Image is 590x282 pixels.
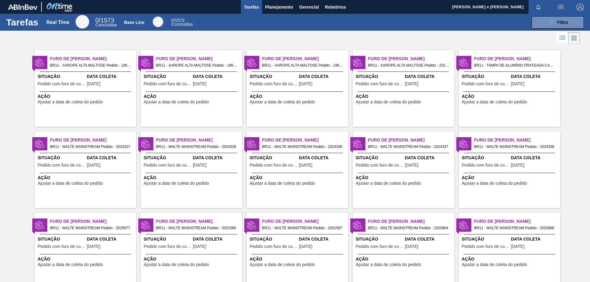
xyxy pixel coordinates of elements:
[38,155,85,161] span: Situação
[368,225,449,231] span: BR11 - MALTE MAINSTREAM Pedido - 2020864
[76,15,89,29] div: Real Time
[156,62,237,69] span: BR11 - XAROPE ALTA MALTOSE Pedido - 1960791
[356,262,421,267] span: Ajustar a data de coleta do pedido
[405,155,453,161] span: Data Coleta
[144,181,209,186] span: Ajustar a data de coleta do pedido
[356,175,453,181] span: Ação
[156,225,237,231] span: BR11 - MALTE MAINSTREAM Pedido - 2031586
[462,82,509,86] span: Pedido com furo de coleta
[247,139,256,149] img: status
[38,175,135,181] span: Ação
[299,244,313,249] span: 21/09/2025
[474,137,560,143] span: Furo de Coleta
[462,181,527,186] span: Ajustar a data de coleta do pedido
[50,218,136,225] span: Furo de Coleta
[474,218,560,225] span: Furo de Coleta
[262,137,348,143] span: Furo de Coleta
[462,100,527,104] span: Ajustar a data de coleta do pedido
[250,175,347,181] span: Ação
[250,262,315,267] span: Ajustar a data de coleta do pedido
[87,244,100,249] span: 15/09/2025
[356,155,403,161] span: Situação
[353,139,362,149] img: status
[244,3,259,11] span: Tarefas
[156,137,242,143] span: Furo de Coleta
[462,93,559,100] span: Ação
[156,143,237,150] span: BR11 - MALTE MAINSTREAM Pedido - 2024328
[46,20,69,25] div: Real Time
[474,56,560,62] span: Furo de Coleta
[144,155,191,161] span: Situação
[265,3,293,11] span: Planejamento
[511,244,525,249] span: 19/09/2025
[193,163,206,168] span: 12/09/2025
[368,62,449,69] span: BR11 - XAROPE ALTA MALTOSE Pedido - 2026359
[462,262,527,267] span: Ajustar a data de coleta do pedido
[262,225,343,231] span: BR11 - MALTE MAINSTREAM Pedido - 2031587
[459,58,468,67] img: status
[299,236,347,242] span: Data Coleta
[171,18,174,23] span: 0
[87,82,100,86] span: 01/06/2025
[50,225,131,231] span: BR11 - MALTE MAINSTREAM Pedido - 2029077
[368,143,449,150] span: BR11 - MALTE MAINSTREAM Pedido - 2024337
[356,163,403,168] span: Pedido com furo de coleta
[250,163,297,168] span: Pedido com furo de coleta
[299,163,313,168] span: 14/09/2025
[50,137,136,143] span: Furo de Coleta
[557,32,568,44] div: Visão em Lista
[144,236,191,242] span: Situação
[462,73,509,80] span: Situação
[124,20,144,25] div: Base Line
[250,181,315,186] span: Ajustar a data de coleta do pedido
[144,93,241,100] span: Ação
[474,143,555,150] span: BR11 - MALTE MAINSTREAM Pedido - 2024338
[38,73,85,80] span: Situação
[325,3,346,11] span: Relatórios
[193,73,241,80] span: Data Coleta
[353,58,362,67] img: status
[462,244,509,249] span: Pedido com furo de coleta
[557,3,564,11] img: userActions
[459,139,468,149] img: status
[356,236,403,242] span: Situação
[250,73,297,80] span: Situação
[262,143,343,150] span: BR11 - MALTE MAINSTREAM Pedido - 2024336
[459,221,468,230] img: status
[511,163,525,168] span: 14/09/2025
[144,175,241,181] span: Ação
[87,163,100,168] span: 12/09/2025
[38,100,103,104] span: Ajustar a data de coleta do pedido
[38,244,85,249] span: Pedido com furo de coleta
[356,100,421,104] span: Ajustar a data de coleta do pedido
[356,73,403,80] span: Situação
[368,218,454,225] span: Furo de Coleta
[405,236,453,242] span: Data Coleta
[38,256,135,262] span: Ação
[95,22,117,27] span: Concluídas
[474,225,555,231] span: BR11 - MALTE MAINSTREAM Pedido - 2020866
[6,19,38,26] h1: Tarefas
[462,175,559,181] span: Ação
[511,82,525,86] span: 20/09/2025
[35,58,44,67] img: status
[35,221,44,230] img: status
[532,16,584,29] button: Filtro
[511,236,559,242] span: Data Coleta
[262,218,348,225] span: Furo de Coleta
[405,82,419,86] span: 16/09/2025
[299,73,347,80] span: Data Coleta
[250,93,347,100] span: Ação
[353,221,362,230] img: status
[144,262,209,267] span: Ajustar a data de coleta do pedido
[156,218,242,225] span: Furo de Coleta
[356,244,403,249] span: Pedido com furo de coleta
[250,100,315,104] span: Ajustar a data de coleta do pedido
[462,163,509,168] span: Pedido com furo de coleta
[95,17,99,24] span: 0
[250,236,297,242] span: Situação
[405,244,419,249] span: 19/09/2025
[557,20,568,25] span: Filtro
[171,22,193,27] span: Concluídas
[144,163,191,168] span: Pedido com furo de coleta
